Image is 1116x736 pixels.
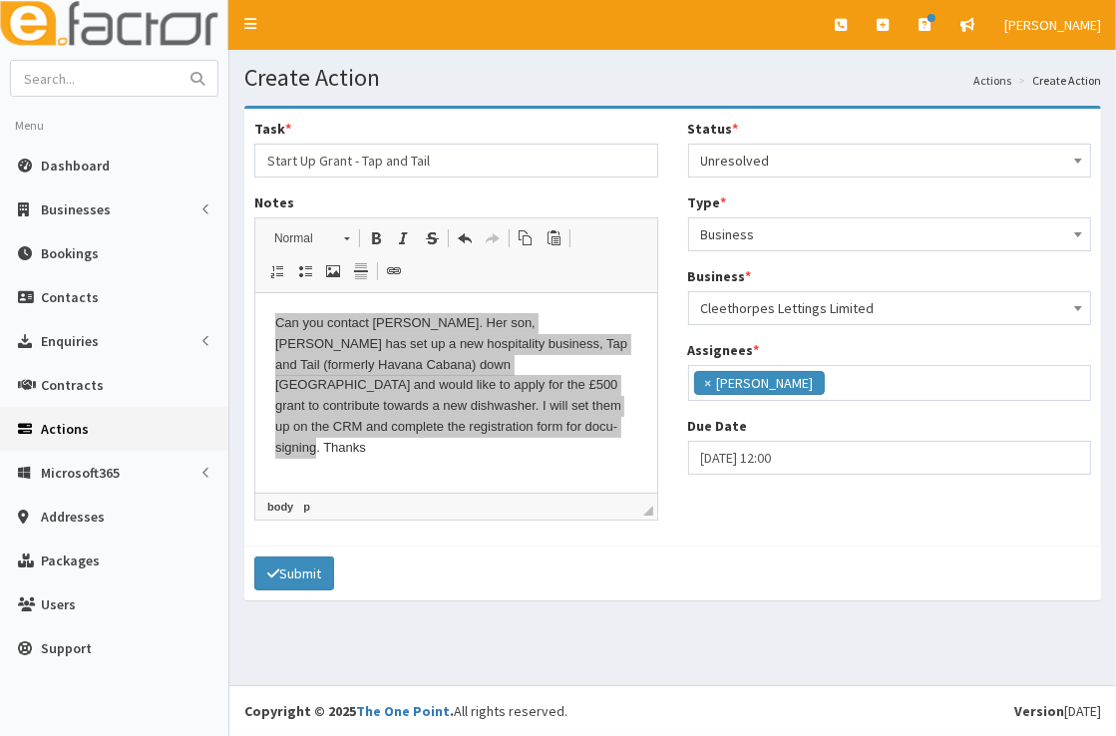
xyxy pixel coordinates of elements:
span: × [705,373,712,393]
li: Create Action [1013,72,1101,89]
span: Cleethorpes Lettings Limited [688,291,1092,325]
a: Bold (Ctrl+B) [362,225,390,251]
footer: All rights reserved. [229,685,1116,736]
a: Link (Ctrl+L) [380,258,408,284]
span: [PERSON_NAME] [1004,16,1101,34]
li: Gina Waterhouse [694,371,825,395]
span: Drag to resize [643,506,653,516]
label: Business [688,266,752,286]
a: Strike Through [418,225,446,251]
a: Insert Horizontal Line [347,258,375,284]
iframe: Rich Text Editor, notes [255,293,657,493]
a: Italic (Ctrl+I) [390,225,418,251]
a: Paste (Ctrl+V) [540,225,567,251]
span: Users [41,595,76,613]
input: Search... [11,61,179,96]
span: Unresolved [701,147,1079,175]
a: p element [299,498,314,516]
span: Dashboard [41,157,110,175]
span: Unresolved [688,144,1092,178]
a: Copy (Ctrl+C) [512,225,540,251]
span: Packages [41,552,100,569]
div: [DATE] [1014,701,1101,721]
strong: Copyright © 2025 . [244,702,454,720]
span: Bookings [41,244,99,262]
a: Undo (Ctrl+Z) [451,225,479,251]
span: Enquiries [41,332,99,350]
label: Status [688,119,739,139]
span: Actions [41,420,89,438]
label: Notes [254,192,294,212]
label: Type [688,192,727,212]
span: Support [41,639,92,657]
span: Normal [264,225,334,251]
button: Submit [254,556,334,590]
span: Business [688,217,1092,251]
b: Version [1014,702,1064,720]
h1: Create Action [244,65,1101,91]
span: Addresses [41,508,105,526]
a: Insert/Remove Numbered List [263,258,291,284]
span: Contracts [41,376,104,394]
span: Microsoft365 [41,464,120,482]
a: Image [319,258,347,284]
span: Cleethorpes Lettings Limited [701,294,1079,322]
span: Business [701,220,1079,248]
a: The One Point [356,702,450,720]
span: Contacts [41,288,99,306]
label: Task [254,119,291,139]
a: Redo (Ctrl+Y) [479,225,507,251]
a: body element [263,498,297,516]
a: Insert/Remove Bulleted List [291,258,319,284]
label: Due Date [688,416,748,436]
label: Assignees [688,340,760,360]
a: Normal [263,224,360,252]
a: Actions [973,72,1011,89]
span: Businesses [41,200,111,218]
